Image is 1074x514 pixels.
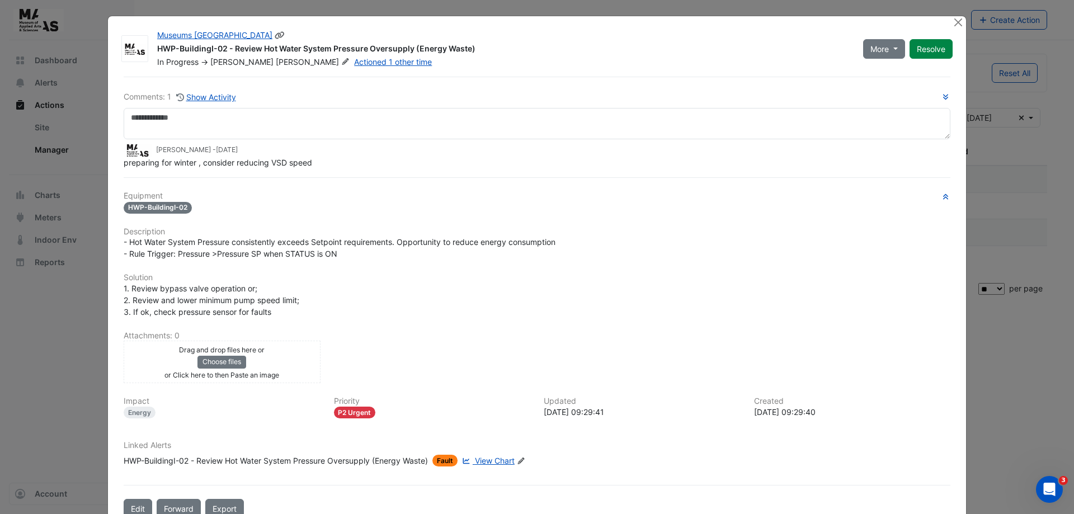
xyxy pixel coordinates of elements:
[863,39,905,59] button: More
[176,91,237,103] button: Show Activity
[124,202,192,214] span: HWP-BuildingI-02
[754,397,951,406] h6: Created
[157,57,199,67] span: In Progress
[124,237,555,258] span: - Hot Water System Pressure consistently exceeds Setpoint requirements. Opportunity to reduce ene...
[124,227,950,237] h6: Description
[124,441,950,450] h6: Linked Alerts
[124,284,299,317] span: 1. Review bypass valve operation or; 2. Review and lower minimum pump speed limit; 3. If ok, chec...
[216,145,238,154] span: 2025-05-14 09:29:41
[475,456,515,465] span: View Chart
[124,407,156,418] div: Energy
[124,191,950,201] h6: Equipment
[952,16,964,28] button: Close
[157,43,850,56] div: HWP-BuildingI-02 - Review Hot Water System Pressure Oversupply (Energy Waste)
[910,39,953,59] button: Resolve
[124,158,312,167] span: preparing for winter , consider reducing VSD speed
[1036,476,1063,503] iframe: Intercom live chat
[124,455,428,466] div: HWP-BuildingI-02 - Review Hot Water System Pressure Oversupply (Energy Waste)
[460,455,515,466] a: View Chart
[1059,476,1068,485] span: 3
[354,57,432,67] a: Actioned 1 other time
[124,397,321,406] h6: Impact
[197,356,246,368] button: Choose files
[201,57,208,67] span: ->
[544,406,741,418] div: [DATE] 09:29:41
[122,44,148,55] img: Museum of Applied Arts and Sciences
[517,457,525,465] fa-icon: Edit Linked Alerts
[124,91,237,103] div: Comments: 1
[275,30,285,40] span: Copy link to clipboard
[157,30,272,40] a: Museums [GEOGRAPHIC_DATA]
[544,397,741,406] h6: Updated
[870,43,889,55] span: More
[334,407,376,418] div: P2 Urgent
[124,273,950,282] h6: Solution
[164,371,279,379] small: or Click here to then Paste an image
[276,56,352,68] span: [PERSON_NAME]
[432,455,458,466] span: Fault
[156,145,238,155] small: [PERSON_NAME] -
[334,397,531,406] h6: Priority
[210,57,274,67] span: [PERSON_NAME]
[179,346,265,354] small: Drag and drop files here or
[124,331,950,341] h6: Attachments: 0
[754,406,951,418] div: [DATE] 09:29:40
[124,144,152,157] img: Museum of Applied Arts and Sciences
